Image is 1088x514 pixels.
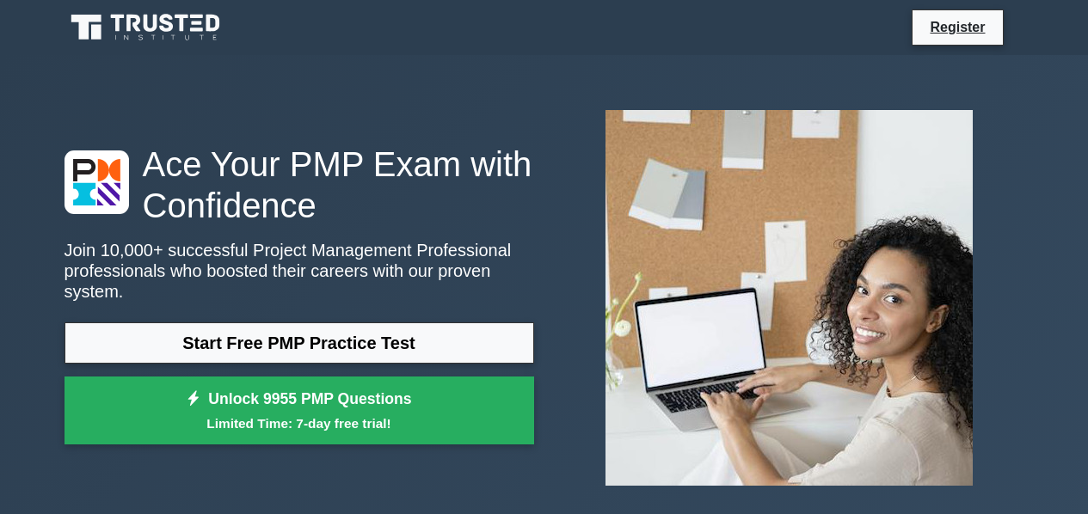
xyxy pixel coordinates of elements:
[65,240,534,302] p: Join 10,000+ successful Project Management Professional professionals who boosted their careers w...
[919,16,995,38] a: Register
[65,322,534,364] a: Start Free PMP Practice Test
[86,413,513,433] small: Limited Time: 7-day free trial!
[65,376,534,445] a: Unlock 9955 PMP QuestionsLimited Time: 7-day free trial!
[65,144,534,226] h1: Ace Your PMP Exam with Confidence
